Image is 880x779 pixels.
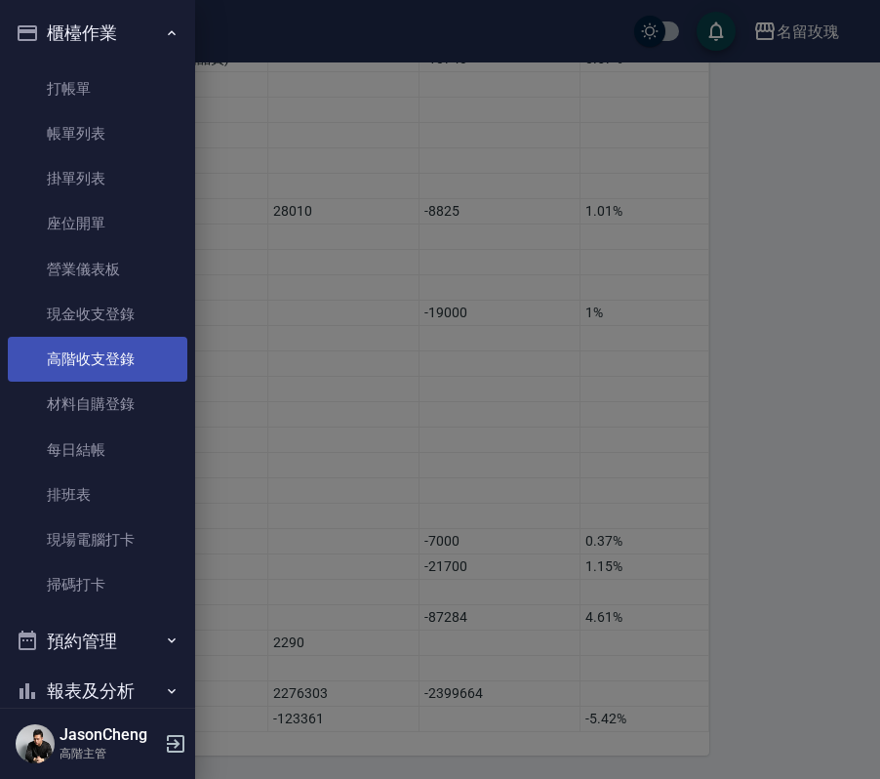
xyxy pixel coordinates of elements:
[8,156,187,201] a: 掛單列表
[8,382,187,427] a: 材料自購登錄
[8,247,187,292] a: 營業儀表板
[60,745,159,762] p: 高階主管
[8,337,187,382] a: 高階收支登錄
[8,517,187,562] a: 現場電腦打卡
[8,8,187,59] button: 櫃檯作業
[16,724,55,763] img: Person
[8,292,187,337] a: 現金收支登錄
[60,725,159,745] h5: JasonCheng
[8,616,187,667] button: 預約管理
[8,111,187,156] a: 帳單列表
[8,201,187,246] a: 座位開單
[8,666,187,717] button: 報表及分析
[8,66,187,111] a: 打帳單
[8,472,187,517] a: 排班表
[8,428,187,472] a: 每日結帳
[8,562,187,607] a: 掃碼打卡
